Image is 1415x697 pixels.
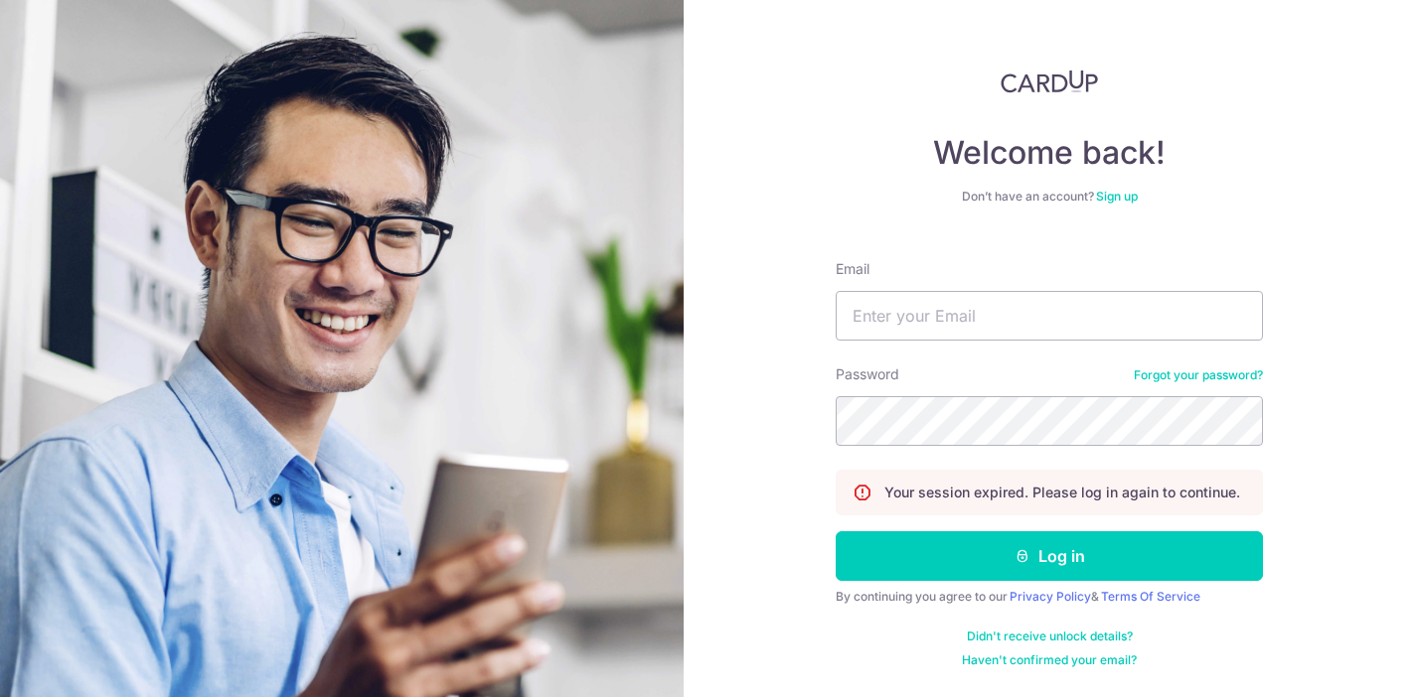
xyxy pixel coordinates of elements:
label: Email [836,259,869,279]
button: Log in [836,531,1263,581]
a: Haven't confirmed your email? [962,652,1137,668]
a: Terms Of Service [1101,589,1200,604]
div: By continuing you agree to our & [836,589,1263,605]
img: CardUp Logo [1001,70,1098,93]
input: Enter your Email [836,291,1263,341]
p: Your session expired. Please log in again to continue. [884,483,1240,502]
h4: Welcome back! [836,133,1263,173]
a: Didn't receive unlock details? [967,628,1133,644]
a: Privacy Policy [1010,589,1091,604]
a: Sign up [1096,189,1138,204]
div: Don’t have an account? [836,189,1263,205]
a: Forgot your password? [1134,367,1263,383]
label: Password [836,364,899,384]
